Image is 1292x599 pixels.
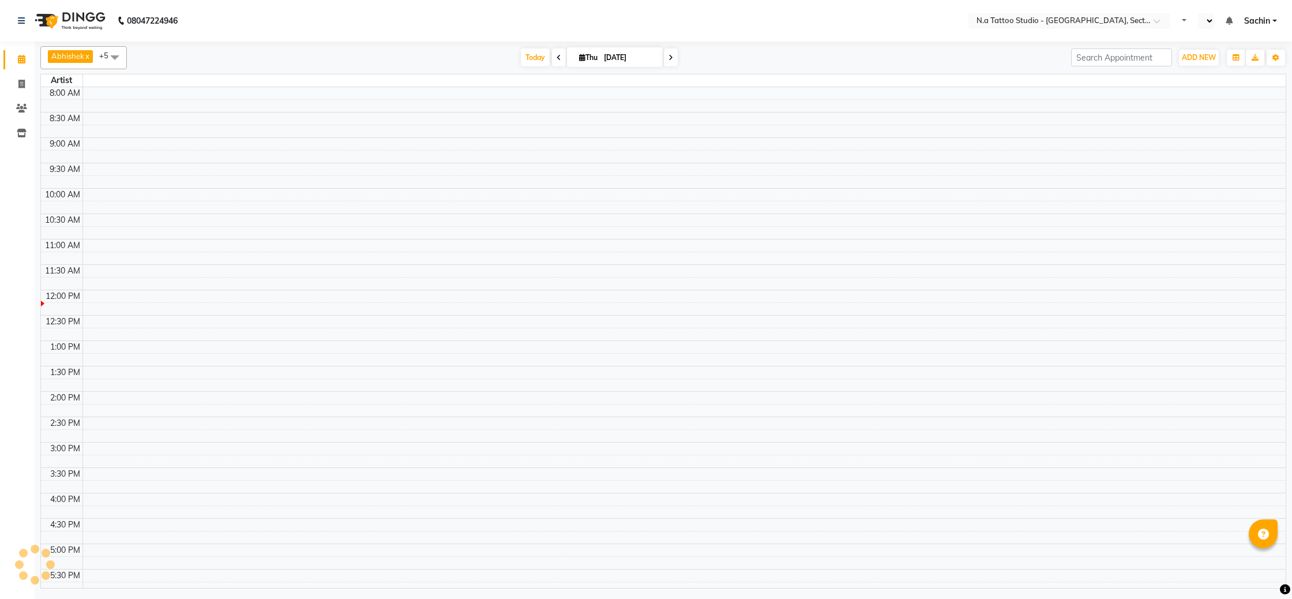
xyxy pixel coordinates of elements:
[47,138,82,150] div: 9:00 AM
[43,290,82,302] div: 12:00 PM
[48,443,82,455] div: 3:00 PM
[43,239,82,252] div: 11:00 AM
[41,74,82,87] div: Artist
[48,519,82,531] div: 4:30 PM
[48,468,82,480] div: 3:30 PM
[47,113,82,125] div: 8:30 AM
[48,544,82,556] div: 5:00 PM
[48,392,82,404] div: 2:00 PM
[48,493,82,506] div: 4:00 PM
[1182,53,1216,62] span: ADD NEW
[47,163,82,175] div: 9:30 AM
[47,87,82,99] div: 8:00 AM
[1244,15,1270,27] span: Sachin
[48,570,82,582] div: 5:30 PM
[29,5,108,37] img: logo
[99,51,117,60] span: +5
[127,5,178,37] b: 08047224946
[84,51,89,61] a: x
[48,417,82,429] div: 2:30 PM
[1179,50,1219,66] button: ADD NEW
[48,341,82,353] div: 1:00 PM
[43,265,82,277] div: 11:30 AM
[43,214,82,226] div: 10:30 AM
[521,48,550,66] span: Today
[600,49,658,66] input: 2025-09-04
[43,316,82,328] div: 12:30 PM
[51,51,84,61] span: Abhishek
[1071,48,1172,66] input: Search Appointment
[43,189,82,201] div: 10:00 AM
[48,366,82,379] div: 1:30 PM
[576,53,600,62] span: Thu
